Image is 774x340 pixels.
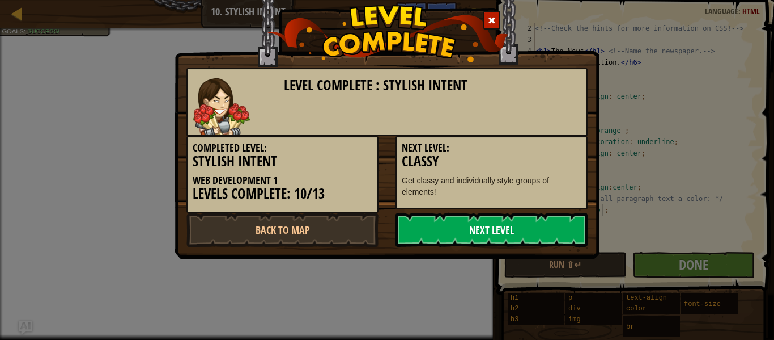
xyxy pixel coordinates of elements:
[186,213,379,247] a: Back to Map
[193,186,372,202] h3: Levels Complete: 10/13
[402,154,581,169] h3: Classy
[193,142,372,154] h5: Completed Level:
[193,78,250,135] img: guardian.png
[193,175,372,186] h5: Web Development 1
[193,154,372,169] h3: Stylish Intent
[402,142,581,154] h5: Next Level:
[402,175,581,198] p: Get classy and individually style groups of elements!
[284,78,581,93] h3: Level Complete : Stylish Intent
[266,5,509,62] img: level_complete.png
[395,213,588,247] a: Next Level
